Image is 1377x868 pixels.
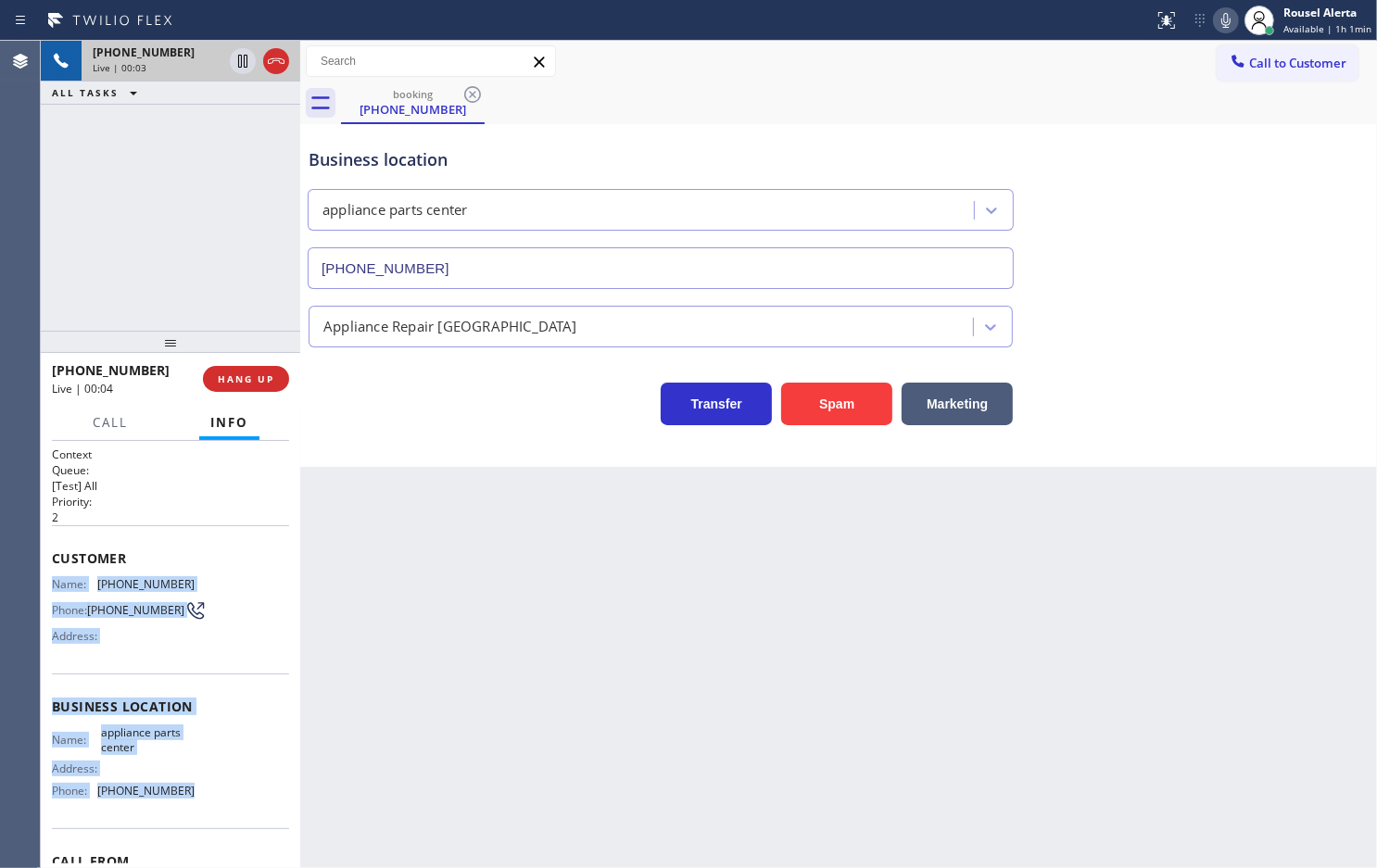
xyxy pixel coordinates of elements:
h1: Context [52,447,289,462]
span: Business location [52,698,289,715]
input: Phone Number [308,247,1014,289]
button: Hold Customer [230,48,256,74]
button: HANG UP [203,366,289,392]
button: Marketing [902,383,1013,425]
span: HANG UP [218,372,274,385]
button: ALL TASKS [41,82,156,104]
button: Mute [1213,7,1239,33]
div: (817) 235-0356 [343,82,483,122]
span: Name: [52,733,101,747]
h2: Queue: [52,462,289,478]
span: [PHONE_NUMBER] [87,603,184,617]
span: [PHONE_NUMBER] [97,577,195,591]
span: ALL TASKS [52,86,119,99]
div: appliance parts center [322,200,467,221]
span: Name: [52,577,97,591]
div: [PHONE_NUMBER] [343,101,483,118]
span: Customer [52,549,289,567]
button: Hang up [263,48,289,74]
span: [PHONE_NUMBER] [97,784,195,798]
span: Phone: [52,603,87,617]
input: Search [307,46,555,76]
button: Call to Customer [1217,45,1358,81]
div: booking [343,87,483,101]
span: Available | 1h 1min [1283,22,1371,35]
span: Live | 00:03 [93,61,146,74]
span: Live | 00:04 [52,381,113,396]
h2: Priority: [52,494,289,509]
span: Phone: [52,784,97,798]
span: appliance parts center [101,725,194,754]
p: 2 [52,509,289,525]
button: Spam [781,383,892,425]
div: Business location [309,147,1013,172]
span: Call to Customer [1249,55,1346,71]
button: Transfer [661,383,772,425]
button: Info [199,405,259,441]
span: Address: [52,761,101,775]
button: Call [82,405,139,441]
p: [Test] All [52,478,289,494]
span: [PHONE_NUMBER] [93,44,195,60]
div: Rousel Alerta [1283,5,1371,20]
div: Appliance Repair [GEOGRAPHIC_DATA] [323,316,577,337]
span: Address: [52,629,101,643]
span: [PHONE_NUMBER] [52,361,170,379]
span: Call [93,414,128,431]
span: Info [210,414,248,431]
